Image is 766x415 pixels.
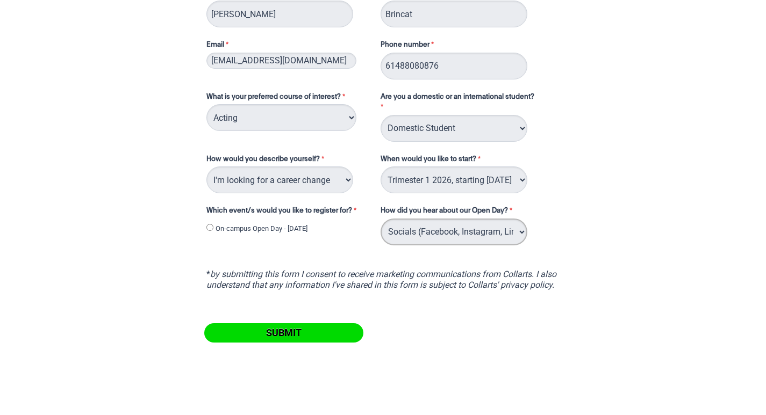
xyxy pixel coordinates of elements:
[206,154,370,167] label: How would you describe yourself?
[381,115,527,142] select: Are you a domestic or an international student?
[381,206,515,219] label: How did you hear about our Open Day?
[381,1,527,27] input: Last name
[206,166,353,193] select: How would you describe yourself?
[204,323,363,343] input: Submit
[381,154,552,167] label: When would you like to start?
[381,166,527,193] select: When would you like to start?
[206,206,370,219] label: Which event/s would you like to register for?
[206,104,356,131] select: What is your preferred course of interest?
[206,269,556,290] i: by submitting this form I consent to receive marketing communications from Collarts. I also under...
[206,92,370,105] label: What is your preferred course of interest?
[381,219,527,245] select: How did you hear about our Open Day?
[206,40,370,53] label: Email
[381,53,527,79] input: Phone number
[216,223,307,234] label: On-campus Open Day - [DATE]
[381,93,534,100] span: Are you a domestic or an international student?
[206,53,356,69] input: Email
[206,1,353,27] input: First name
[381,40,436,53] label: Phone number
